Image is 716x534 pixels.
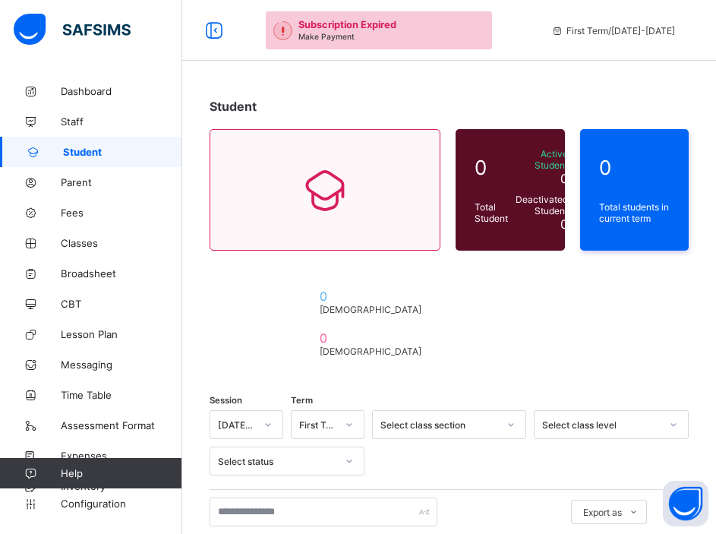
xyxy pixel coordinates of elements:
[299,419,336,431] div: First Term
[61,359,182,371] span: Messaging
[61,267,182,280] span: Broadsheet
[61,176,182,188] span: Parent
[542,419,661,431] div: Select class level
[291,395,313,406] span: Term
[320,330,421,346] span: 0
[320,304,421,315] span: [DEMOGRAPHIC_DATA]
[663,481,708,526] button: Open asap
[380,419,499,431] div: Select class section
[61,419,182,431] span: Assessment Format
[61,237,182,249] span: Classes
[516,148,568,171] span: Active Student
[273,21,292,40] img: outstanding-1.146d663e52f09953f639664a84e30106.svg
[218,419,255,431] div: [DATE]-[DATE]
[475,156,508,179] span: 0
[560,216,568,232] span: 0
[599,156,670,179] span: 0
[61,328,182,340] span: Lesson Plan
[61,207,182,219] span: Fees
[218,456,336,467] div: Select status
[61,467,181,479] span: Help
[551,25,675,36] span: session/term information
[61,498,181,510] span: Configuration
[298,19,396,30] span: Subscription Expired
[471,197,512,228] div: Total Student
[320,289,421,304] span: 0
[210,395,242,406] span: Session
[61,115,182,128] span: Staff
[14,14,131,46] img: safsims
[61,298,182,310] span: CBT
[63,146,182,158] span: Student
[599,201,670,224] span: Total students in current term
[320,346,421,357] span: [DEMOGRAPHIC_DATA]
[61,450,182,462] span: Expenses
[210,99,257,114] span: Student
[516,194,568,216] span: Deactivated Student
[583,507,622,518] span: Export as
[61,389,182,401] span: Time Table
[298,32,355,41] span: Make Payment
[61,85,182,97] span: Dashboard
[560,171,568,186] span: 0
